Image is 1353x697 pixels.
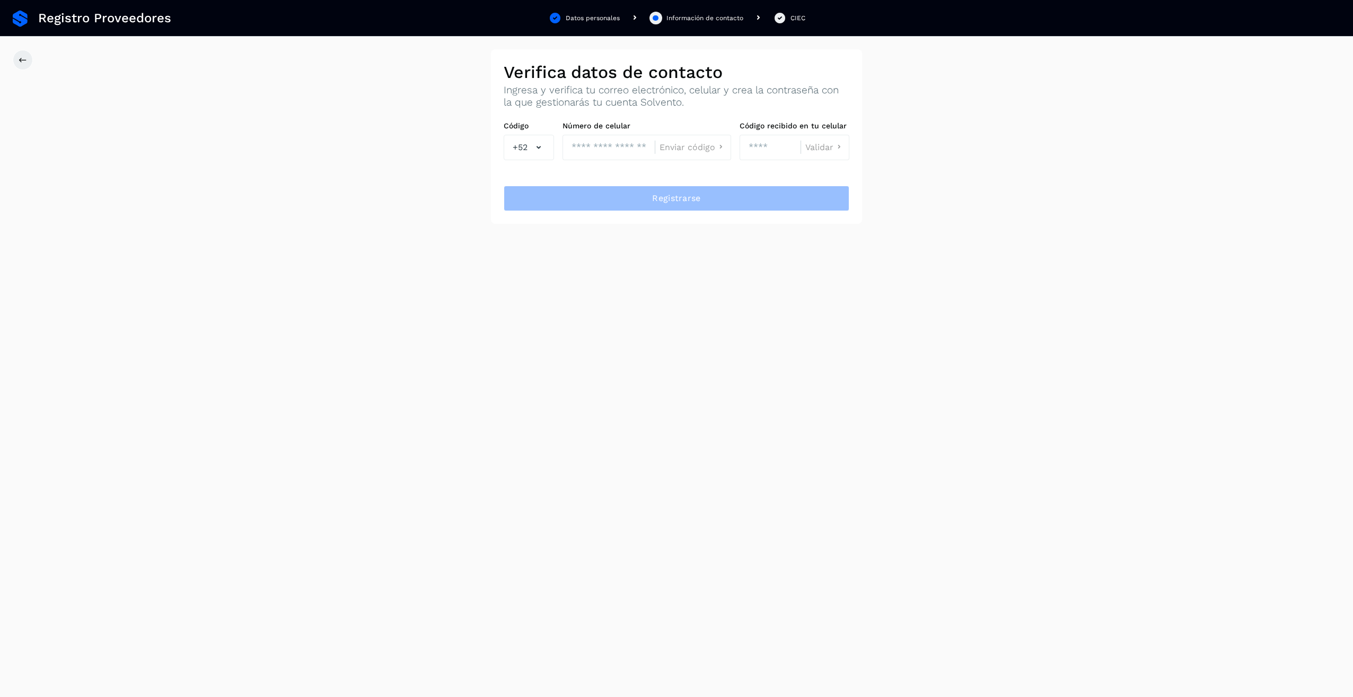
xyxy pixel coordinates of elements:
span: Enviar código [660,143,715,152]
span: Registro Proveedores [38,11,171,26]
span: Registrarse [652,193,700,204]
div: Información de contacto [666,13,743,23]
span: +52 [513,141,528,154]
label: Código [504,121,554,130]
label: Código recibido en tu celular [740,121,849,130]
span: Validar [805,143,833,152]
button: Validar [805,142,845,153]
p: Ingresa y verifica tu correo electrónico, celular y crea la contraseña con la que gestionarás tu ... [504,84,849,109]
h2: Verifica datos de contacto [504,62,849,82]
button: Registrarse [504,186,849,211]
div: Datos personales [566,13,620,23]
label: Número de celular [563,121,731,130]
button: Enviar código [660,142,726,153]
div: CIEC [790,13,805,23]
